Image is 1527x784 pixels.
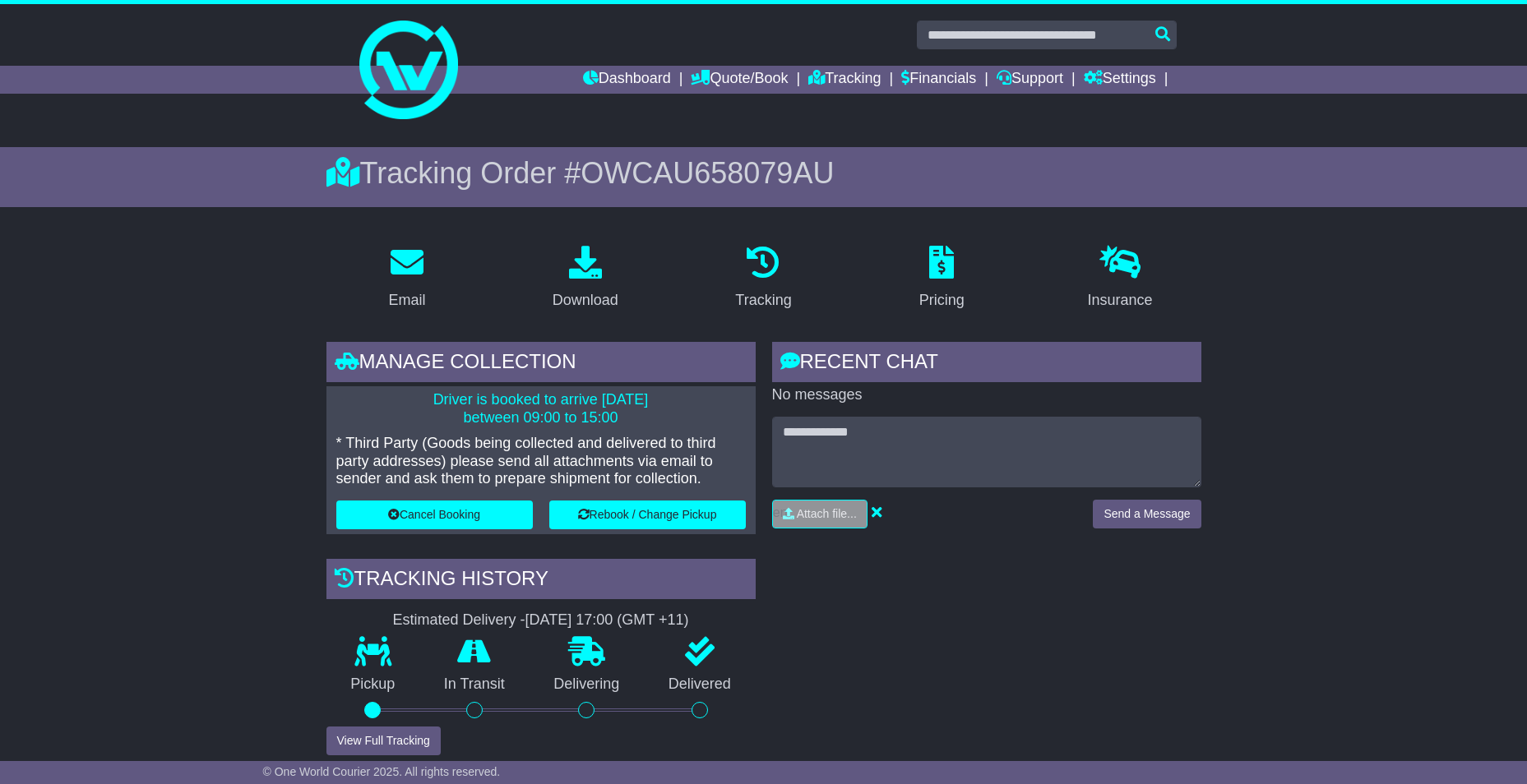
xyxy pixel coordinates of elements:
a: Quote/Book [691,66,788,94]
div: Download [553,289,618,311]
a: Insurance [1077,240,1164,317]
p: Pickup [326,676,420,694]
div: Manage collection [326,342,756,386]
a: Support [997,66,1063,94]
button: Cancel Booking [336,500,533,529]
a: Settings [1084,66,1156,94]
a: Financials [901,66,976,94]
a: Dashboard [583,66,671,94]
a: Download [542,240,629,317]
p: Delivering [530,676,645,694]
p: * Third Party (Goods being collected and delivered to third party addresses) please send all atta... [336,435,746,488]
p: Delivered [644,676,756,694]
p: No messages [772,386,1201,404]
a: Pricing [909,240,975,317]
button: Send a Message [1093,500,1201,528]
div: Tracking [735,289,791,311]
a: Tracking [808,66,881,94]
p: In Transit [419,676,530,694]
div: Tracking history [326,559,756,603]
a: Tracking [724,240,802,317]
div: Pricing [919,289,965,311]
button: View Full Tracking [326,726,441,755]
div: Tracking Order # [326,155,1201,191]
button: Rebook / Change Pickup [549,500,746,529]
div: RECENT CHAT [772,342,1201,386]
p: Driver is booked to arrive [DATE] between 09:00 to 15:00 [336,391,746,427]
a: Email [377,240,436,317]
div: Email [388,289,425,311]
div: Estimated Delivery - [326,611,756,630]
span: © One World Courier 2025. All rights reserved. [263,765,501,778]
div: [DATE] 17:00 (GMT +11) [525,611,689,630]
div: Insurance [1088,289,1153,311]
span: OWCAU658079AU [581,156,834,190]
